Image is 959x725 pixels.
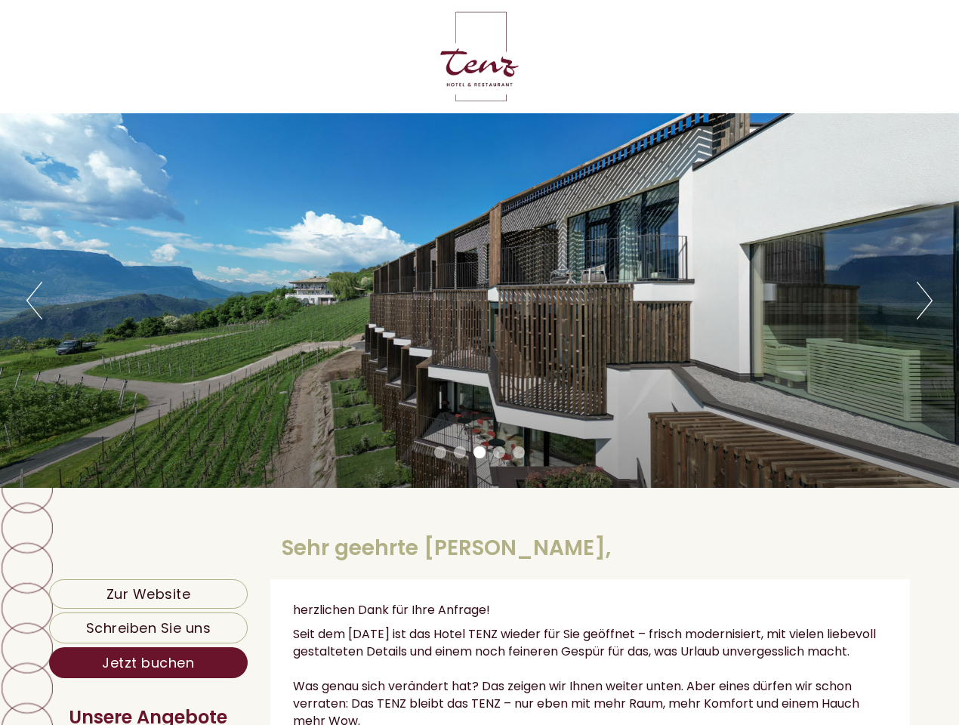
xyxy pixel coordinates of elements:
button: Senden [495,393,595,424]
a: Jetzt buchen [49,647,248,678]
button: Next [917,282,933,319]
small: 00:23 [23,76,262,87]
button: Previous [26,282,42,319]
h1: Sehr geehrte [PERSON_NAME], [282,537,611,560]
p: herzlichen Dank für Ihre Anfrage! [293,602,888,619]
div: [DATE] [268,11,328,36]
div: Guten Tag, wie können wir Ihnen helfen? [11,44,270,90]
div: Hotel Tenz [23,47,262,59]
a: Schreiben Sie uns [49,612,248,643]
a: Zur Website [49,579,248,609]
